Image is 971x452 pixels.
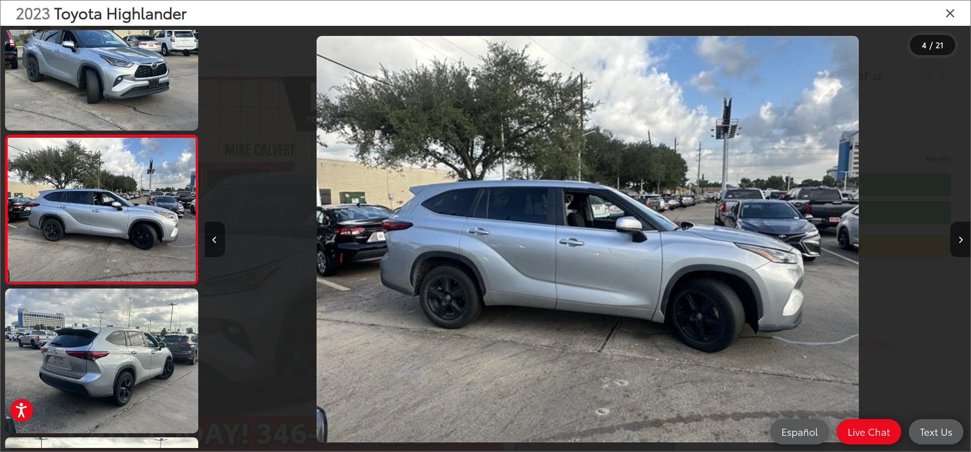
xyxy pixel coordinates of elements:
div: 2023 Toyota Highlander LE 3 [205,36,970,443]
i: Close gallery [945,6,955,19]
span: Toyota Highlander [54,2,187,23]
span: 21 [936,39,944,50]
a: Text Us [909,419,963,444]
span: Live Chat [843,425,895,438]
span: 4 [922,39,926,50]
a: Español [770,419,829,444]
img: 2023 Toyota Highlander LE [3,287,200,435]
img: 2023 Toyota Highlander LE [6,138,197,281]
span: Español [776,425,823,438]
span: / [929,42,934,49]
img: 2023 Toyota Highlander LE [317,36,859,443]
span: 2023 [16,2,50,23]
button: Previous image [205,222,225,257]
button: Next image [950,222,970,257]
a: Live Chat [836,419,901,444]
span: Text Us [915,425,957,438]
